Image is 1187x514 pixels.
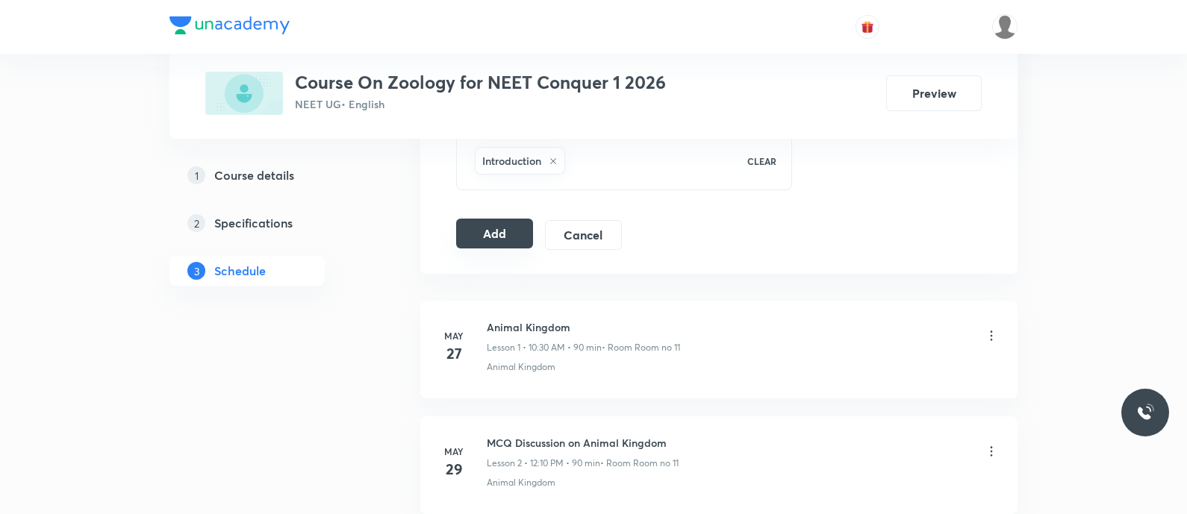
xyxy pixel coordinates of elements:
[600,457,679,470] p: • Room Room no 11
[169,16,290,38] a: Company Logo
[482,153,541,169] h6: Introduction
[214,214,293,232] h5: Specifications
[456,219,533,248] button: Add
[169,208,373,238] a: 2Specifications
[747,154,776,168] p: CLEAR
[487,476,555,489] p: Animal Kingdom
[295,72,666,93] h3: Course On Zoology for NEET Conquer 1 2026
[169,16,290,34] img: Company Logo
[487,341,602,354] p: Lesson 1 • 10:30 AM • 90 min
[439,329,469,342] h6: May
[487,457,600,470] p: Lesson 2 • 12:10 PM • 90 min
[439,445,469,458] h6: May
[187,262,205,280] p: 3
[856,15,879,39] button: avatar
[205,72,283,115] img: C24D3A41-6AD1-4877-88C5-32411F65A7BB_plus.png
[602,341,680,354] p: • Room Room no 11
[861,20,874,34] img: avatar
[169,160,373,190] a: 1Course details
[992,14,1018,40] img: P Antony
[545,220,622,250] button: Cancel
[487,319,680,335] h6: Animal Kingdom
[187,214,205,232] p: 2
[439,342,469,365] h4: 27
[886,75,982,111] button: Preview
[439,458,469,480] h4: 29
[187,166,205,184] p: 1
[1136,404,1154,421] img: ttu
[214,262,266,280] h5: Schedule
[487,360,555,374] p: Animal Kingdom
[214,166,294,184] h5: Course details
[295,96,666,112] p: NEET UG • English
[487,435,679,451] h6: MCQ Discussion on Animal Kingdom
